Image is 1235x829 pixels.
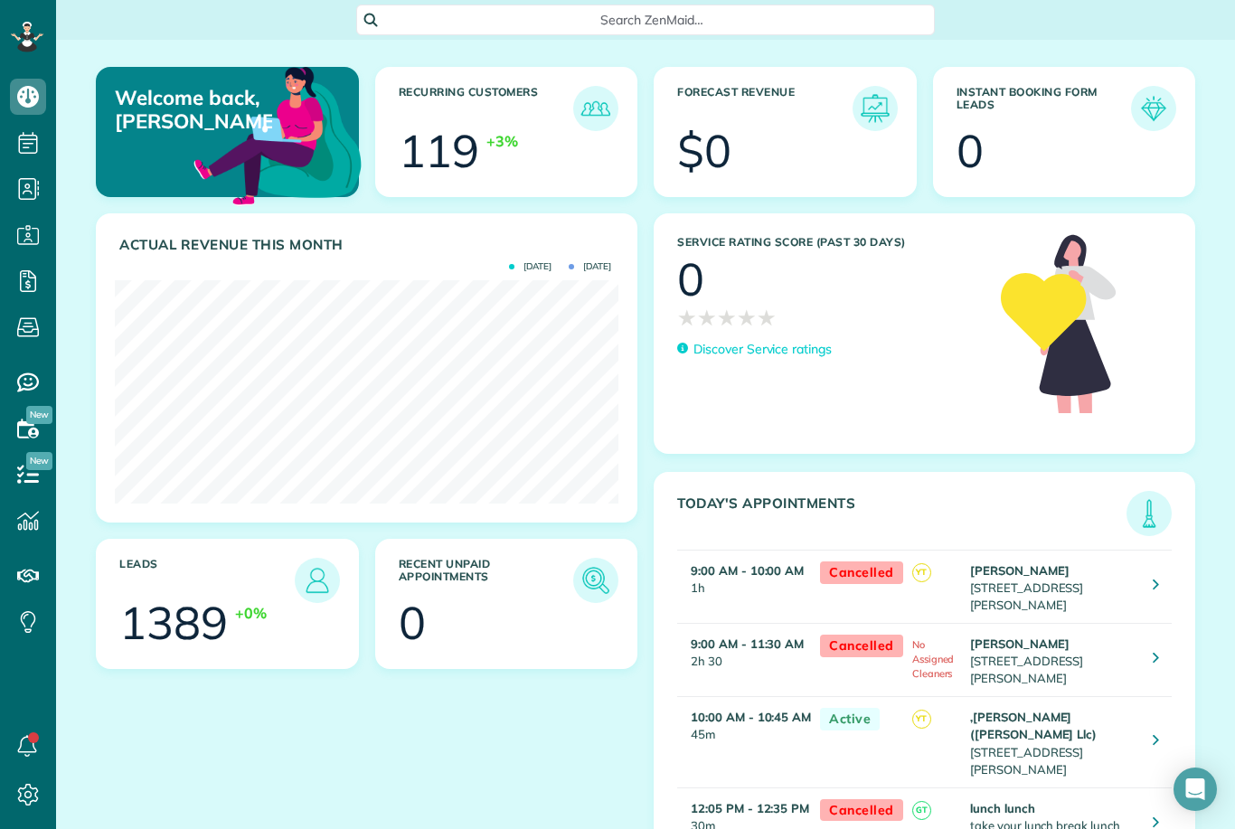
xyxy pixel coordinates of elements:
strong: lunch lunch [970,801,1035,815]
h3: Leads [119,558,295,603]
div: 0 [957,128,984,174]
div: Open Intercom Messenger [1174,768,1217,811]
span: ★ [717,302,737,334]
h3: Instant Booking Form Leads [957,86,1132,131]
div: +0% [235,603,267,624]
td: [STREET_ADDRESS][PERSON_NAME] [966,624,1139,697]
span: ★ [697,302,717,334]
img: icon_todays_appointments-901f7ab196bb0bea1936b74009e4eb5ffbc2d2711fa7634e0d609ed5ef32b18b.png [1131,495,1167,532]
img: icon_recurring_customers-cf858462ba22bcd05b5a5880d41d6543d210077de5bb9ebc9590e49fd87d84ed.png [578,90,614,127]
img: icon_forecast_revenue-8c13a41c7ed35a8dcfafea3cbb826a0462acb37728057bba2d056411b612bbbe.png [857,90,893,127]
strong: 10:00 AM - 10:45 AM [691,710,811,724]
div: +3% [486,131,518,152]
span: [DATE] [509,262,552,271]
h3: Actual Revenue this month [119,237,618,253]
div: 119 [399,128,480,174]
span: ★ [677,302,697,334]
h3: Today's Appointments [677,495,1127,536]
td: [STREET_ADDRESS][PERSON_NAME] [966,551,1139,624]
img: icon_leads-1bed01f49abd5b7fead27621c3d59655bb73ed531f8eeb49469d10e621d6b896.png [299,562,335,598]
span: [DATE] [569,262,611,271]
h3: Recurring Customers [399,86,574,131]
td: 1h [677,551,811,624]
span: ★ [757,302,777,334]
div: $0 [677,128,731,174]
span: New [26,452,52,470]
span: YT [912,710,931,729]
strong: 9:00 AM - 10:00 AM [691,563,804,578]
p: Discover Service ratings [693,340,832,359]
img: dashboard_welcome-42a62b7d889689a78055ac9021e634bf52bae3f8056760290aed330b23ab8690.png [190,46,365,221]
span: YT [912,563,931,582]
span: No Assigned Cleaners [912,638,955,680]
td: 2h 30 [677,624,811,697]
p: Welcome back, [PERSON_NAME]! [115,86,272,134]
strong: [PERSON_NAME] [970,636,1070,651]
td: [STREET_ADDRESS][PERSON_NAME] [966,697,1139,787]
span: Cancelled [820,635,903,657]
h3: Service Rating score (past 30 days) [677,236,983,249]
td: 45m [677,697,811,787]
strong: 12:05 PM - 12:35 PM [691,801,809,815]
span: GT [912,801,931,820]
strong: [PERSON_NAME] [970,563,1070,578]
img: icon_form_leads-04211a6a04a5b2264e4ee56bc0799ec3eb69b7e499cbb523a139df1d13a81ae0.png [1136,90,1172,127]
h3: Recent unpaid appointments [399,558,574,603]
a: Discover Service ratings [677,340,832,359]
strong: ,[PERSON_NAME] ([PERSON_NAME] Llc) [970,710,1097,741]
div: 1389 [119,600,228,645]
span: Cancelled [820,799,903,822]
span: Active [820,708,880,730]
span: New [26,406,52,424]
h3: Forecast Revenue [677,86,853,131]
img: icon_unpaid_appointments-47b8ce3997adf2238b356f14209ab4cced10bd1f174958f3ca8f1d0dd7fffeee.png [578,562,614,598]
div: 0 [399,600,426,645]
span: Cancelled [820,561,903,584]
strong: 9:00 AM - 11:30 AM [691,636,804,651]
div: 0 [677,257,704,302]
span: ★ [737,302,757,334]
